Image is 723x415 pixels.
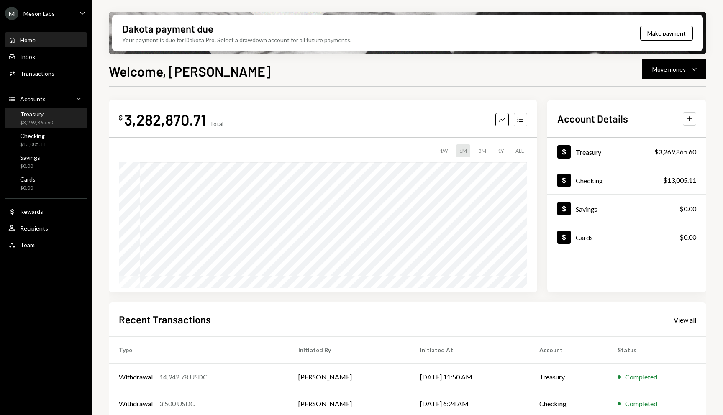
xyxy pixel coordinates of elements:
a: Checking$13,005.11 [5,130,87,150]
a: Team [5,237,87,252]
div: 3,282,870.71 [124,110,206,129]
div: Cards [20,176,36,183]
div: Withdrawal [119,399,153,409]
div: Home [20,36,36,44]
div: Your payment is due for Dakota Pro. Select a drawdown account for all future payments. [122,36,351,44]
div: Checking [20,132,46,139]
div: 14,942.78 USDC [159,372,208,382]
div: Treasury [20,110,53,118]
h2: Recent Transactions [119,313,211,326]
div: M [5,7,18,20]
div: Meson Labs [23,10,55,17]
a: Cards$0.00 [547,223,706,251]
a: Savings$0.00 [5,151,87,172]
div: Treasury [576,148,601,156]
a: Inbox [5,49,87,64]
div: 3,500 USDC [159,399,195,409]
a: Recipients [5,220,87,236]
div: Total [210,120,223,127]
div: Savings [20,154,40,161]
h2: Account Details [557,112,628,126]
a: Checking$13,005.11 [547,166,706,194]
div: Completed [625,372,657,382]
th: Initiated At [410,337,530,364]
div: $3,269,865.60 [654,147,696,157]
a: View all [674,315,696,324]
div: $0.00 [20,184,36,192]
th: Account [529,337,608,364]
a: Savings$0.00 [547,195,706,223]
a: Cards$0.00 [5,173,87,193]
div: 1W [436,144,451,157]
th: Status [608,337,706,364]
div: $3,269,865.60 [20,119,53,126]
a: Home [5,32,87,47]
a: Rewards [5,204,87,219]
div: Recipients [20,225,48,232]
div: $13,005.11 [663,175,696,185]
div: Inbox [20,53,35,60]
div: Team [20,241,35,248]
div: Savings [576,205,597,213]
button: Move money [642,59,706,79]
a: Transactions [5,66,87,81]
a: Treasury$3,269,865.60 [547,138,706,166]
td: [DATE] 11:50 AM [410,364,530,390]
div: $0.00 [679,232,696,242]
div: Cards [576,233,593,241]
h1: Welcome, [PERSON_NAME] [109,63,271,79]
div: Accounts [20,95,46,102]
th: Initiated By [288,337,410,364]
td: [PERSON_NAME] [288,364,410,390]
div: View all [674,316,696,324]
div: 3M [475,144,490,157]
button: Make payment [640,26,693,41]
a: Accounts [5,91,87,106]
div: Dakota payment due [122,22,213,36]
div: $ [119,113,123,122]
div: Rewards [20,208,43,215]
th: Type [109,337,288,364]
div: 1M [456,144,470,157]
div: $0.00 [679,204,696,214]
div: Withdrawal [119,372,153,382]
div: Checking [576,177,603,184]
div: 1Y [495,144,507,157]
div: Move money [652,65,686,74]
div: Transactions [20,70,54,77]
div: Completed [625,399,657,409]
div: $13,005.11 [20,141,46,148]
div: ALL [512,144,527,157]
a: Treasury$3,269,865.60 [5,108,87,128]
td: Treasury [529,364,608,390]
div: $0.00 [20,163,40,170]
